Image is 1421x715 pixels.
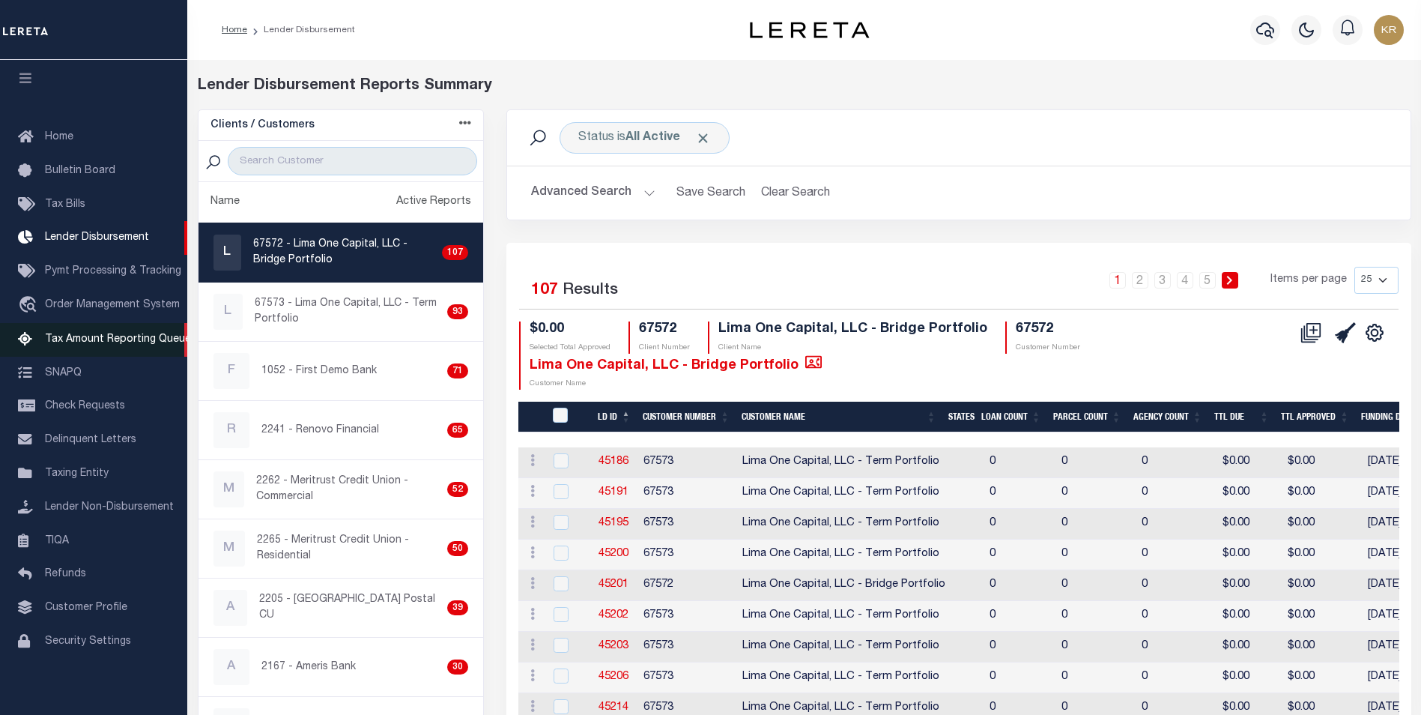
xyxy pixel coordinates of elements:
[1136,632,1217,663] td: 0
[599,549,628,559] a: 45200
[984,663,1055,693] td: 0
[592,402,637,432] th: LD ID: activate to sort column descending
[625,132,680,144] b: All Active
[530,354,822,374] h4: Lima One Capital, LLC - Bridge Portfolio
[45,502,174,513] span: Lender Non-Disbursement
[530,378,822,390] p: Customer Name
[736,478,951,509] td: Lima One Capital, LLC - Term Portfolio
[261,363,377,379] p: 1052 - First Demo Bank
[1217,447,1282,478] td: $0.00
[199,283,484,341] a: L67573 - Lima One Capital, LLC - Term Portfolio93
[1199,272,1216,289] a: 5
[1282,570,1362,601] td: $0.00
[695,130,711,146] span: Click to Remove
[599,702,628,713] a: 45214
[45,266,181,277] span: Pymt Processing & Tracking
[1282,663,1362,693] td: $0.00
[447,423,468,438] div: 65
[45,166,115,176] span: Bulletin Board
[45,468,109,479] span: Taxing Entity
[718,343,987,354] p: Client Name
[1127,402,1208,432] th: Agency Count: activate to sort column ascending
[45,435,136,445] span: Delinquent Letters
[1132,272,1148,289] a: 2
[543,402,592,432] th: LDID
[1282,478,1362,509] td: $0.00
[637,540,736,570] td: 67573
[1055,447,1136,478] td: 0
[563,279,618,303] label: Results
[736,663,951,693] td: Lima One Capital, LLC - Term Portfolio
[45,636,131,647] span: Security Settings
[199,579,484,637] a: A2205 - [GEOGRAPHIC_DATA] Postal CU39
[1136,447,1217,478] td: 0
[984,447,1055,478] td: 0
[736,601,951,632] td: Lima One Capital, LLC - Term Portfolio
[718,322,987,338] h4: Lima One Capital, LLC - Bridge Portfolio
[736,540,951,570] td: Lima One Capital, LLC - Term Portfolio
[1217,540,1282,570] td: $0.00
[1282,509,1362,540] td: $0.00
[256,474,440,505] p: 2262 - Meritrust Credit Union - Commercial
[984,632,1055,663] td: 0
[447,600,468,615] div: 39
[213,590,247,626] div: A
[1136,509,1217,540] td: 0
[1055,632,1136,663] td: 0
[45,232,149,243] span: Lender Disbursement
[1217,632,1282,663] td: $0.00
[637,402,736,432] th: Customer Number: activate to sort column ascending
[213,531,245,567] div: M
[261,423,379,438] p: 2241 - Renovo Financial
[45,569,86,579] span: Refunds
[1282,601,1362,632] td: $0.00
[1374,15,1404,45] img: svg+xml;base64,PHN2ZyB4bWxucz0iaHR0cDovL3d3dy53My5vcmcvMjAwMC9zdmciIHBvaW50ZXItZXZlbnRzPSJub25lIi...
[1282,540,1362,570] td: $0.00
[447,304,468,319] div: 93
[447,541,468,556] div: 50
[1136,478,1217,509] td: 0
[637,663,736,693] td: 67573
[442,245,468,260] div: 107
[1055,478,1136,509] td: 0
[257,533,441,564] p: 2265 - Meritrust Credit Union - Residential
[1217,663,1282,693] td: $0.00
[1109,272,1126,289] a: 1
[736,447,951,478] td: Lima One Capital, LLC - Term Portfolio
[1047,402,1127,432] th: Parcel Count: activate to sort column ascending
[213,294,243,330] div: L
[261,660,356,675] p: 2167 - Ameris Bank
[255,296,441,328] p: 67573 - Lima One Capital, LLC - Term Portfolio
[199,401,484,459] a: R2241 - Renovo Financial65
[637,447,736,478] td: 67573
[1217,478,1282,509] td: $0.00
[259,592,441,624] p: 2205 - [GEOGRAPHIC_DATA] Postal CU
[599,610,628,621] a: 45202
[984,509,1055,540] td: 0
[599,641,628,651] a: 45203
[213,649,249,685] div: A
[599,456,628,467] a: 45186
[1217,570,1282,601] td: $0.00
[45,199,85,210] span: Tax Bills
[531,283,558,298] span: 107
[1270,272,1347,289] span: Items per page
[213,235,241,271] div: L
[1136,663,1217,693] td: 0
[198,75,1411,97] div: Lender Disbursement Reports Summary
[637,509,736,540] td: 67573
[736,570,951,601] td: Lima One Capital, LLC - Bridge Portfolio
[1016,343,1080,354] p: Customer Number
[599,672,628,682] a: 45206
[637,632,736,663] td: 67573
[599,518,628,528] a: 45195
[396,194,471,211] div: Active Reports
[247,23,355,37] li: Lender Disbursement
[45,300,180,310] span: Order Management System
[1282,447,1362,478] td: $0.00
[530,322,610,338] h4: $0.00
[984,570,1055,601] td: 0
[639,343,690,354] p: Client Number
[750,22,870,38] img: logo-dark.svg
[637,478,736,509] td: 67573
